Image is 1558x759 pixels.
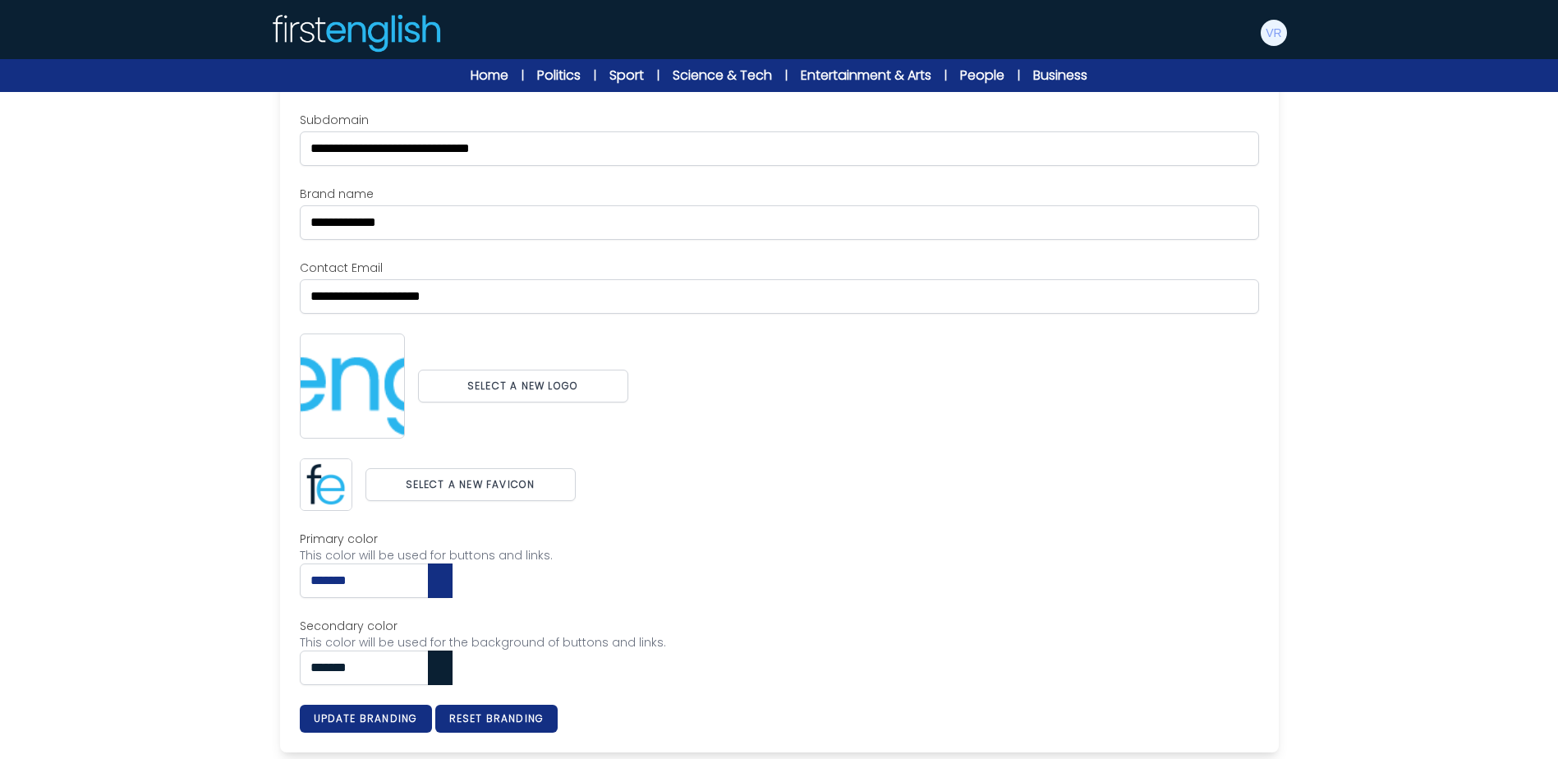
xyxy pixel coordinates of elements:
label: Contact Email [300,260,1259,276]
img: Current branding logo [300,333,405,439]
div: This color will be used for buttons and links. [300,547,1259,563]
div: This color will be used for the background of buttons and links. [300,634,1259,651]
label: Secondary color [300,618,1259,634]
img: Current branding favicon [300,458,352,511]
a: Business [1033,66,1087,85]
button: Update branding [300,705,432,733]
span: | [522,67,524,84]
span: | [657,67,660,84]
img: Logo [270,13,441,53]
button: Select a new logo [418,370,628,402]
label: Brand name [300,186,1259,202]
button: Reset branding [435,705,558,733]
a: Entertainment & Arts [801,66,931,85]
label: Subdomain [300,112,1259,128]
img: Valentina Roncacè [1261,20,1287,46]
label: Primary color [300,531,1259,547]
a: Sport [609,66,644,85]
a: Home [471,66,508,85]
span: | [944,67,947,84]
span: | [785,67,788,84]
button: Select a new favicon [365,468,576,501]
span: | [594,67,596,84]
a: People [960,66,1004,85]
span: | [1018,67,1020,84]
a: Science & Tech [673,66,772,85]
a: Politics [537,66,581,85]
